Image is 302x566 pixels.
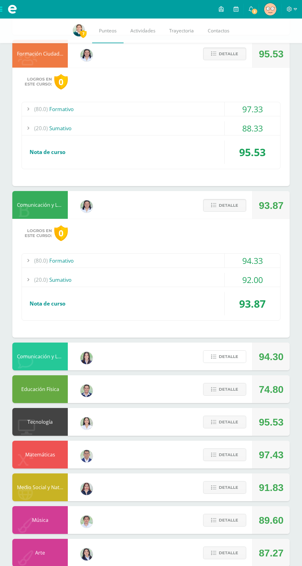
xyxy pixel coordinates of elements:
[219,416,238,428] span: Detalle
[80,548,93,560] img: 4a4aaf78db504b0aa81c9e1154a6f8e5.png
[219,449,238,460] span: Detalle
[259,474,284,501] div: 91.83
[12,441,68,468] div: Matemáticas
[80,352,93,364] img: 65a3a5dd77a80885499beb3d7782c992.png
[219,200,238,211] span: Detalle
[130,27,155,34] span: Actividades
[203,199,246,212] button: Detalle
[259,40,284,68] div: 95.53
[203,448,246,461] button: Detalle
[225,254,280,268] div: 94.33
[99,27,116,34] span: Punteos
[22,102,280,116] div: Formativo
[22,273,280,287] div: Sumativo
[34,273,48,287] span: (20.0)
[219,351,238,362] span: Detalle
[54,225,68,241] div: 0
[203,350,246,363] button: Detalle
[124,19,162,43] a: Actividades
[80,385,93,397] img: ee67e978f5885bcd9834209b52a88b56.png
[80,30,87,38] span: 7
[259,343,284,371] div: 94.30
[169,27,194,34] span: Trayectoria
[22,254,280,268] div: Formativo
[12,473,68,501] div: Medio Social y Natural
[34,254,48,268] span: (80.0)
[203,48,246,60] button: Detalle
[225,102,280,116] div: 97.33
[12,191,68,219] div: Comunicación y Lenguaje L2
[225,140,280,164] div: 95.53
[80,200,93,213] img: a084105b5058f52f9b5e8b449e8b602d.png
[203,547,246,559] button: Detalle
[251,8,258,15] span: 3
[12,506,68,534] div: Música
[201,19,236,43] a: Contactos
[30,300,65,307] span: Nota de curso
[219,48,238,60] span: Detalle
[80,515,93,528] img: 8e3dba6cfc057293c5db5c78f6d0205d.png
[264,3,276,15] img: 235fb73ec5bd49407dc30fbfcee339dc.png
[25,228,52,238] span: Logros en este curso:
[259,506,284,534] div: 89.60
[73,24,85,36] img: c9282925900db22c079ba431e78de27b.png
[208,27,229,34] span: Contactos
[30,148,65,156] span: Nota de curso
[259,441,284,469] div: 97.43
[219,514,238,526] span: Detalle
[34,121,48,135] span: (20.0)
[80,417,93,430] img: be86f1430f5fbfb0078a79d329e704bb.png
[34,102,48,116] span: (80.0)
[225,292,280,315] div: 93.87
[203,481,246,494] button: Detalle
[219,482,238,493] span: Detalle
[54,74,68,90] div: 0
[219,547,238,559] span: Detalle
[162,19,201,43] a: Trayectoria
[25,77,52,87] span: Logros en este curso:
[92,19,124,43] a: Punteos
[225,121,280,135] div: 88.33
[12,408,68,436] div: Tecnología
[12,343,68,370] div: Comunicación y Lenguaje L3 Inglés
[203,514,246,526] button: Detalle
[80,450,93,462] img: bdd9fab83ca81fe8f8aecdc13135195f.png
[259,376,284,403] div: 74.80
[219,384,238,395] span: Detalle
[80,483,93,495] img: c5c4d369bf87edf2b08e4650866d5b0d.png
[203,416,246,428] button: Detalle
[22,121,280,135] div: Sumativo
[203,383,246,396] button: Detalle
[259,408,284,436] div: 95.53
[259,192,284,219] div: 93.87
[80,49,93,61] img: a084105b5058f52f9b5e8b449e8b602d.png
[12,375,68,403] div: Educación Física
[12,40,68,68] div: Formación Ciudadana
[225,273,280,287] div: 92.00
